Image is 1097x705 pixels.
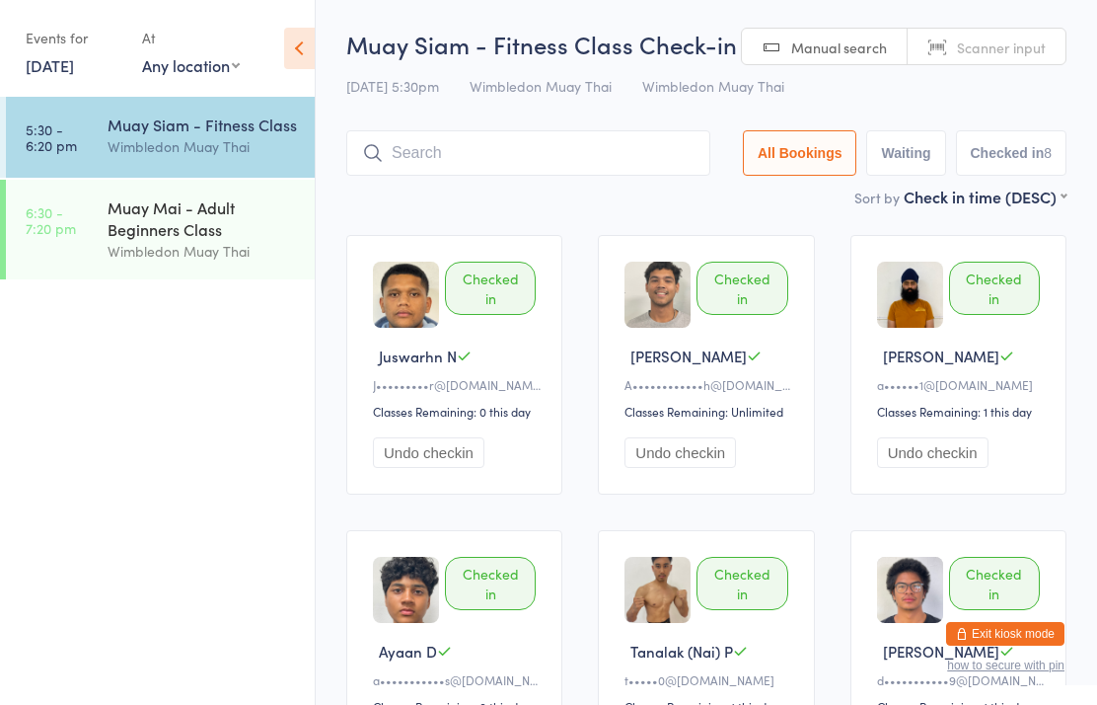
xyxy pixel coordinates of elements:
[108,114,298,135] div: Muay Siam - Fitness Class
[624,403,793,420] div: Classes Remaining: Unlimited
[791,38,887,57] span: Manual search
[630,641,733,662] span: Tanalak (Nai) P
[6,180,315,279] a: 6:30 -7:20 pmMuay Mai - Adult Beginners ClassWimbledon Muay Thai
[1044,145,1052,161] div: 8
[696,557,787,610] div: Checked in
[373,376,542,393] div: J•••••••••
[743,130,857,176] button: All Bookings
[445,557,536,610] div: Checked in
[108,240,298,263] div: Wimbledon Muay Thai
[630,346,747,366] span: [PERSON_NAME]
[373,403,542,420] div: Classes Remaining: 0 this day
[883,346,999,366] span: [PERSON_NAME]
[26,22,122,54] div: Events for
[877,437,988,468] button: Undo checkin
[346,76,439,96] span: [DATE] 5:30pm
[624,437,736,468] button: Undo checkin
[624,262,691,328] img: image1710304244.png
[883,641,999,662] span: [PERSON_NAME]
[947,659,1064,672] button: how to secure with pin
[373,262,439,328] img: image1746684791.png
[877,557,943,623] img: image1708725229.png
[866,130,945,176] button: Waiting
[949,557,1040,610] div: Checked in
[904,186,1066,207] div: Check in time (DESC)
[696,262,787,315] div: Checked in
[949,262,1040,315] div: Checked in
[470,76,612,96] span: Wimbledon Muay Thai
[379,641,437,662] span: Ayaan D
[26,54,74,76] a: [DATE]
[108,196,298,240] div: Muay Mai - Adult Beginners Class
[373,671,542,688] div: a•••••••••••
[346,130,710,176] input: Search
[624,376,793,393] div: A••••••••••••
[6,97,315,178] a: 5:30 -6:20 pmMuay Siam - Fitness ClassWimbledon Muay Thai
[346,28,1066,60] h2: Muay Siam - Fitness Class Check-in
[108,135,298,158] div: Wimbledon Muay Thai
[445,262,536,315] div: Checked in
[877,262,943,328] img: image1688534889.png
[642,76,784,96] span: Wimbledon Muay Thai
[624,671,793,688] div: t•••••
[26,121,77,153] time: 5:30 - 6:20 pm
[956,130,1067,176] button: Checked in8
[142,54,240,76] div: Any location
[142,22,240,54] div: At
[26,204,76,236] time: 6:30 - 7:20 pm
[373,437,484,468] button: Undo checkin
[624,557,691,623] img: image1741585106.png
[946,622,1064,646] button: Exit kiosk mode
[877,403,1046,420] div: Classes Remaining: 1 this day
[379,346,457,366] span: Juswarhn N
[877,671,1046,688] div: d•••••••••••
[957,38,1046,57] span: Scanner input
[373,557,439,623] img: image1739939330.png
[877,376,1046,393] div: a••••••
[854,188,900,207] label: Sort by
